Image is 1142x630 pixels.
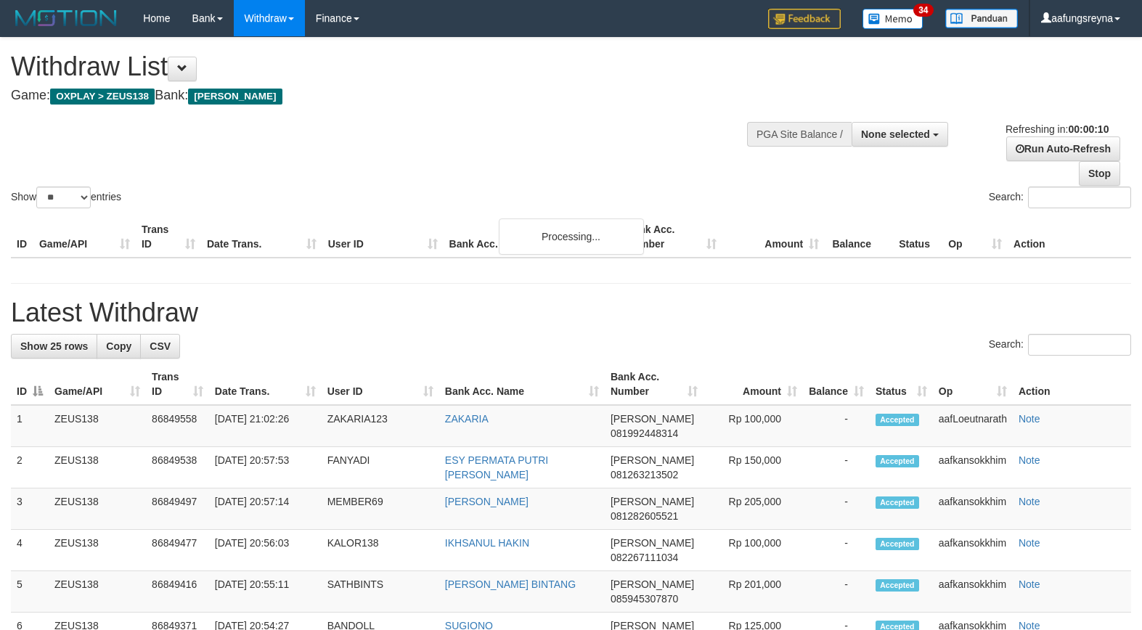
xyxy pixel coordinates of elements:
[49,447,146,488] td: ZEUS138
[611,469,678,480] span: Copy 081263213502 to clipboard
[445,454,548,480] a: ESY PERMATA PUTRI [PERSON_NAME]
[49,488,146,530] td: ZEUS138
[106,340,131,352] span: Copy
[11,52,747,81] h1: Withdraw List
[146,571,209,613] td: 86849416
[146,530,209,571] td: 86849477
[439,364,605,405] th: Bank Acc. Name: activate to sort column ascending
[803,530,870,571] td: -
[209,364,322,405] th: Date Trans.: activate to sort column ascending
[989,187,1131,208] label: Search:
[322,216,444,258] th: User ID
[768,9,841,29] img: Feedback.jpg
[876,538,919,550] span: Accepted
[1006,136,1120,161] a: Run Auto-Refresh
[146,405,209,447] td: 86849558
[50,89,155,105] span: OXPLAY > ZEUS138
[945,9,1018,28] img: panduan.png
[140,334,180,359] a: CSV
[36,187,91,208] select: Showentries
[1019,413,1040,425] a: Note
[11,334,97,359] a: Show 25 rows
[933,447,1013,488] td: aafkansokkhim
[722,216,825,258] th: Amount
[444,216,621,258] th: Bank Acc. Name
[11,364,49,405] th: ID: activate to sort column descending
[611,510,678,522] span: Copy 081282605521 to clipboard
[703,405,803,447] td: Rp 100,000
[1006,123,1109,135] span: Refreshing in:
[322,488,439,530] td: MEMBER69
[611,454,694,466] span: [PERSON_NAME]
[825,216,893,258] th: Balance
[322,530,439,571] td: KALOR138
[322,571,439,613] td: SATHBINTS
[933,488,1013,530] td: aafkansokkhim
[803,405,870,447] td: -
[611,413,694,425] span: [PERSON_NAME]
[1019,454,1040,466] a: Note
[1019,537,1040,549] a: Note
[803,571,870,613] td: -
[136,216,201,258] th: Trans ID
[803,364,870,405] th: Balance: activate to sort column ascending
[862,9,923,29] img: Button%20Memo.svg
[49,364,146,405] th: Game/API: activate to sort column ascending
[703,488,803,530] td: Rp 205,000
[876,455,919,467] span: Accepted
[146,364,209,405] th: Trans ID: activate to sort column ascending
[803,488,870,530] td: -
[870,364,933,405] th: Status: activate to sort column ascending
[11,216,33,258] th: ID
[620,216,722,258] th: Bank Acc. Number
[989,334,1131,356] label: Search:
[913,4,933,17] span: 34
[11,298,1131,327] h1: Latest Withdraw
[49,571,146,613] td: ZEUS138
[11,89,747,103] h4: Game: Bank:
[445,496,529,507] a: [PERSON_NAME]
[1028,187,1131,208] input: Search:
[876,496,919,509] span: Accepted
[188,89,282,105] span: [PERSON_NAME]
[11,530,49,571] td: 4
[11,405,49,447] td: 1
[146,488,209,530] td: 86849497
[33,216,136,258] th: Game/API
[703,364,803,405] th: Amount: activate to sort column ascending
[803,447,870,488] td: -
[1008,216,1131,258] th: Action
[933,571,1013,613] td: aafkansokkhim
[97,334,141,359] a: Copy
[11,447,49,488] td: 2
[876,414,919,426] span: Accepted
[942,216,1008,258] th: Op
[1019,578,1040,590] a: Note
[11,7,121,29] img: MOTION_logo.png
[747,122,852,147] div: PGA Site Balance /
[49,530,146,571] td: ZEUS138
[1068,123,1109,135] strong: 00:00:10
[445,578,576,590] a: [PERSON_NAME] BINTANG
[150,340,171,352] span: CSV
[611,537,694,549] span: [PERSON_NAME]
[49,405,146,447] td: ZEUS138
[146,447,209,488] td: 86849538
[499,218,644,255] div: Processing...
[933,364,1013,405] th: Op: activate to sort column ascending
[893,216,942,258] th: Status
[1013,364,1131,405] th: Action
[876,579,919,592] span: Accepted
[611,593,678,605] span: Copy 085945307870 to clipboard
[852,122,948,147] button: None selected
[445,413,489,425] a: ZAKARIA
[445,537,529,549] a: IKHSANUL HAKIN
[11,488,49,530] td: 3
[209,571,322,613] td: [DATE] 20:55:11
[1028,334,1131,356] input: Search:
[611,496,694,507] span: [PERSON_NAME]
[611,427,678,439] span: Copy 081992448314 to clipboard
[322,364,439,405] th: User ID: activate to sort column ascending
[1019,496,1040,507] a: Note
[611,578,694,590] span: [PERSON_NAME]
